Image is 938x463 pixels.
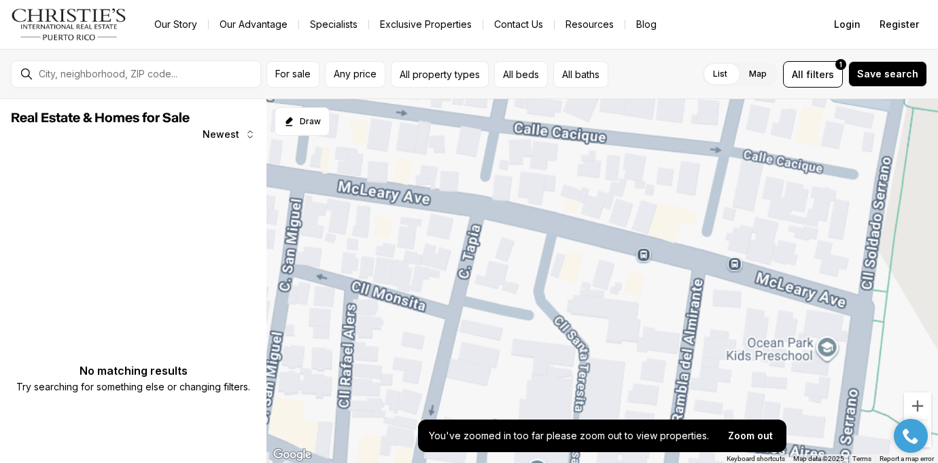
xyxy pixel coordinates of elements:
a: Terms (opens in new tab) [852,455,871,462]
a: Resources [555,15,625,34]
a: Exclusive Properties [369,15,483,34]
img: logo [11,8,127,41]
a: Specialists [299,15,368,34]
span: 1 [839,59,842,70]
span: Any price [334,69,377,79]
button: Login [826,11,869,38]
a: Blog [625,15,667,34]
button: Register [871,11,927,38]
label: List [702,62,738,86]
span: Register [880,19,919,30]
button: Zoom in [904,392,931,420]
span: Map data ©2025 [793,455,844,462]
p: Zoom out [728,430,773,441]
p: Try searching for something else or changing filters. [16,379,250,395]
button: Start drawing [275,107,330,136]
span: Newest [203,129,239,140]
button: Zoom out [720,422,781,449]
span: filters [806,67,834,81]
label: Map [738,62,778,86]
p: No matching results [16,365,250,376]
button: All baths [553,61,608,88]
span: Login [834,19,861,30]
a: Report a map error [880,455,934,462]
span: All [792,67,803,81]
span: Real Estate & Homes for Sale [11,111,190,125]
a: Our Story [143,15,208,34]
button: For sale [266,61,319,88]
button: Allfilters1 [783,61,843,88]
button: Save search [848,61,927,87]
a: Our Advantage [209,15,298,34]
button: Contact Us [483,15,554,34]
span: Save search [857,69,918,79]
button: Any price [325,61,385,88]
button: All property types [391,61,489,88]
button: All beds [494,61,548,88]
button: Newest [194,121,264,148]
p: You've zoomed in too far please zoom out to view properties. [429,430,709,441]
span: For sale [275,69,311,79]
